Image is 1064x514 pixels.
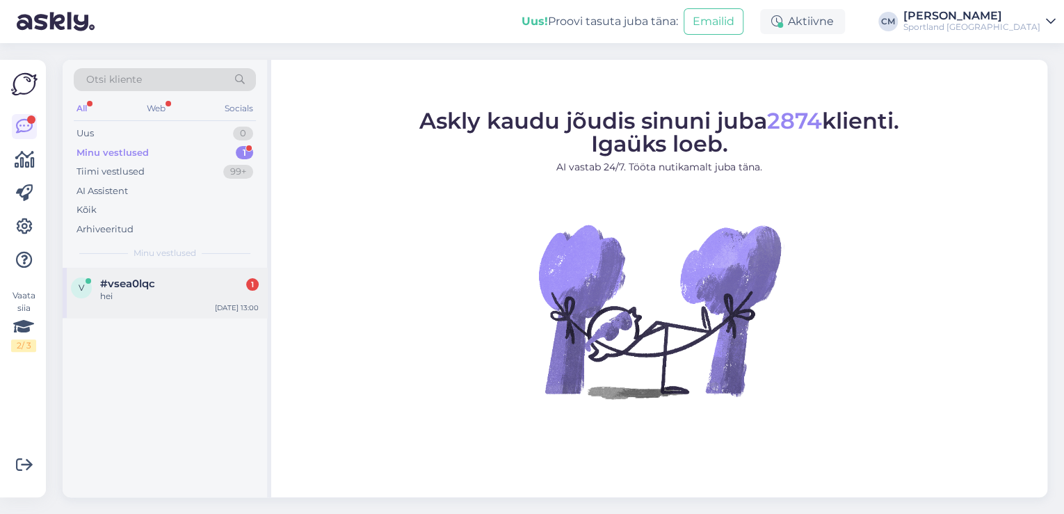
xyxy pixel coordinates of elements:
span: #vsea0lqc [100,278,155,290]
b: Uus! [522,15,548,28]
div: Arhiveeritud [76,223,134,236]
div: Sportland [GEOGRAPHIC_DATA] [903,22,1040,33]
div: Socials [222,99,256,118]
div: 0 [233,127,253,140]
div: Proovi tasuta juba täna: [522,13,678,30]
span: Minu vestlused [134,247,196,259]
div: All [74,99,90,118]
a: [PERSON_NAME]Sportland [GEOGRAPHIC_DATA] [903,10,1056,33]
div: hei [100,290,259,303]
span: v [79,282,84,293]
img: Askly Logo [11,71,38,97]
div: Minu vestlused [76,146,149,160]
span: Askly kaudu jõudis sinuni juba klienti. Igaüks loeb. [419,107,899,157]
div: 1 [236,146,253,160]
div: 1 [246,278,259,291]
button: Emailid [684,8,743,35]
div: [PERSON_NAME] [903,10,1040,22]
div: CM [878,12,898,31]
span: 2874 [767,107,822,134]
div: 2 / 3 [11,339,36,352]
p: AI vastab 24/7. Tööta nutikamalt juba täna. [419,160,899,175]
div: Vaata siia [11,289,36,352]
div: 99+ [223,165,253,179]
img: No Chat active [534,186,784,436]
div: Tiimi vestlused [76,165,145,179]
div: Kõik [76,203,97,217]
div: [DATE] 13:00 [215,303,259,313]
div: Web [144,99,168,118]
span: Otsi kliente [86,72,142,87]
div: Uus [76,127,94,140]
div: Aktiivne [760,9,845,34]
div: AI Assistent [76,184,128,198]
